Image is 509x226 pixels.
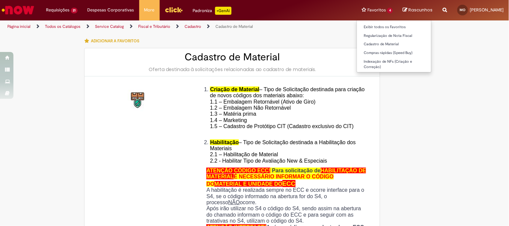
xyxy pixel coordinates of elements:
[387,8,393,13] span: 4
[165,5,183,15] img: click_logo_yellow_360x200.png
[215,24,253,29] a: Cadastro de Material
[206,174,334,186] span: É NECESSÁRIO INFORMAR O CÓDIGO DO
[206,206,368,224] p: Após irão utilizar no S4 o código do S4, sendo assim na abertura do chamado informam o código do ...
[403,7,433,13] a: Rascunhos
[71,8,78,13] span: 21
[84,34,143,48] button: Adicionar a Favoritos
[210,87,259,92] span: Criação de Material
[283,180,296,187] span: ECC
[460,8,466,12] span: MO
[5,20,334,33] ul: Trilhas de página
[206,187,368,206] p: A habilitação é realizada sempre no ECC e ocorre interface para o S4, se o código informado na ab...
[144,7,155,13] span: More
[272,168,321,173] span: Para solicitação de
[91,38,139,44] span: Adicionar a Favoritos
[357,20,431,72] ul: Favoritos
[210,139,356,164] span: – Tipo de Solicitação destinada a Habilitação dos Materiais 2.1 – Habilitação de Material 2.2 - H...
[215,7,232,15] p: +GenAi
[470,7,504,13] span: [PERSON_NAME]
[128,90,149,111] img: Cadastro de Material
[7,24,31,29] a: Página inicial
[185,24,201,29] a: Cadastro
[357,41,431,48] a: Cadastro de Material
[206,168,270,173] span: ATENÇÃO CÓDIGO ECC!
[409,7,433,13] span: Rascunhos
[357,23,431,31] a: Exibir todos os Favoritos
[214,181,282,187] span: MATERIAL E UNIDADE DO
[206,168,366,179] span: HABILITAÇÃO DE MATERIAL
[88,7,134,13] span: Despesas Corporativas
[357,32,431,40] a: Regularização de Nota Fiscal
[46,7,69,13] span: Requisições
[210,87,365,135] span: – Tipo de Solicitação destinada para criação de novos códigos dos materiais abaixo: 1.1 – Embalag...
[138,24,170,29] a: Fiscal e Tributário
[357,58,431,70] a: Indexação de NFs (Criação e Correção)
[210,139,239,145] span: Habilitação
[45,24,81,29] a: Todos os Catálogos
[91,66,373,73] div: Oferta destinada à solicitações relacionadas ao cadastro de materiais.
[367,7,386,13] span: Favoritos
[228,200,240,205] u: NÃO
[1,3,35,17] img: ServiceNow
[193,7,232,15] div: Padroniza
[91,52,373,63] h2: Cadastro de Material
[95,24,124,29] a: Service Catalog
[357,49,431,57] a: Compras rápidas (Speed Buy)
